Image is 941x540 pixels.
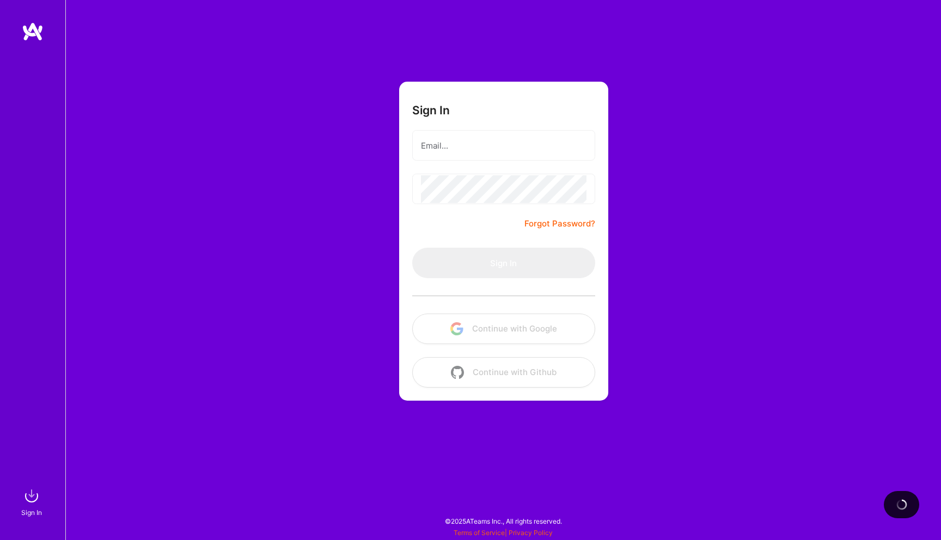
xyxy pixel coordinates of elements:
[454,529,553,537] span: |
[22,22,44,41] img: logo
[412,103,450,117] h3: Sign In
[412,357,595,388] button: Continue with Github
[412,248,595,278] button: Sign In
[451,366,464,379] img: icon
[894,497,909,512] img: loading
[509,529,553,537] a: Privacy Policy
[454,529,505,537] a: Terms of Service
[412,314,595,344] button: Continue with Google
[23,485,42,518] a: sign inSign In
[421,132,586,159] input: Email...
[450,322,463,335] img: icon
[21,485,42,507] img: sign in
[524,217,595,230] a: Forgot Password?
[21,507,42,518] div: Sign In
[65,507,941,535] div: © 2025 ATeams Inc., All rights reserved.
